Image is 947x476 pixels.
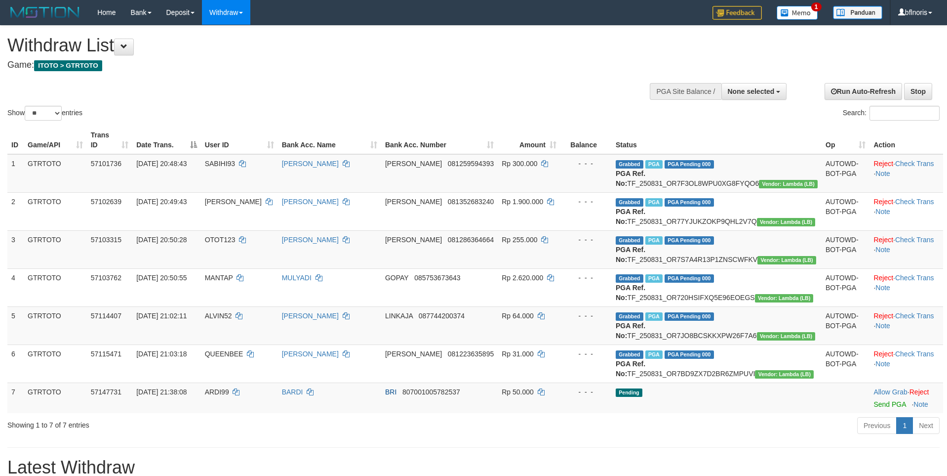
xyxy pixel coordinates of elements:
a: Note [913,400,928,408]
button: None selected [721,83,787,100]
td: TF_250831_OR7BD9ZX7D2BR6ZMPUVI [612,345,822,383]
a: Check Trans [895,274,934,282]
span: OTOT123 [205,236,236,244]
span: BRI [385,388,396,396]
span: Vendor URL: https://dashboard.q2checkout.com/secure [755,294,814,303]
span: Rp 64.000 [502,312,534,320]
span: Copy 081352683240 to clipboard [448,198,494,206]
a: Check Trans [895,312,934,320]
a: Run Auto-Refresh [825,83,902,100]
b: PGA Ref. No: [616,208,645,225]
span: ARDI99 [205,388,229,396]
span: [DATE] 20:48:43 [136,160,187,168]
span: · [873,388,909,396]
a: Next [912,417,940,434]
span: ALVIN52 [205,312,232,320]
span: Rp 1.900.000 [502,198,543,206]
span: 1 [811,2,822,11]
span: QUEENBEE [205,350,243,358]
td: 2 [7,192,24,230]
span: [DATE] 21:38:08 [136,388,187,396]
span: Grabbed [616,274,643,283]
a: MULYADI [282,274,312,282]
span: [DATE] 20:49:43 [136,198,187,206]
span: LINKAJA [385,312,413,320]
th: Amount: activate to sort column ascending [498,126,560,154]
b: PGA Ref. No: [616,170,645,187]
span: PGA Pending [665,236,714,245]
span: Grabbed [616,198,643,207]
div: - - - [564,273,608,283]
div: - - - [564,235,608,245]
span: PGA Pending [665,198,714,207]
td: · · [869,154,943,193]
span: 57103762 [91,274,121,282]
span: Marked by bfljody [645,236,663,245]
span: 57147731 [91,388,121,396]
span: Grabbed [616,312,643,321]
a: Check Trans [895,160,934,168]
a: BARDI [282,388,303,396]
th: Trans ID: activate to sort column ascending [87,126,133,154]
span: Copy 081259594393 to clipboard [448,160,494,168]
span: Marked by bfljody [645,274,663,283]
td: 4 [7,268,24,306]
label: Search: [843,106,940,121]
a: Note [875,170,890,177]
a: Reject [873,350,893,358]
span: Vendor URL: https://dashboard.q2checkout.com/secure [757,218,816,226]
b: PGA Ref. No: [616,246,645,263]
td: AUTOWD-BOT-PGA [822,230,869,268]
th: Action [869,126,943,154]
th: Op: activate to sort column ascending [822,126,869,154]
td: AUTOWD-BOT-PGA [822,192,869,230]
span: 57115471 [91,350,121,358]
span: Marked by bfljody [645,350,663,359]
td: 1 [7,154,24,193]
th: Balance [560,126,612,154]
td: AUTOWD-BOT-PGA [822,345,869,383]
a: 1 [896,417,913,434]
td: · · [869,268,943,306]
div: PGA Site Balance / [650,83,721,100]
td: · [869,383,943,413]
a: Reject [873,198,893,206]
img: MOTION_logo.png [7,5,82,20]
input: Search: [869,106,940,121]
span: [PERSON_NAME] [385,160,442,168]
span: Pending [616,389,642,397]
span: Copy 081286364664 to clipboard [448,236,494,244]
a: Previous [857,417,897,434]
span: Rp 50.000 [502,388,534,396]
span: [PERSON_NAME] [205,198,262,206]
span: Copy 087744200374 to clipboard [419,312,465,320]
span: Grabbed [616,236,643,245]
div: Showing 1 to 7 of 7 entries [7,416,387,430]
td: 3 [7,230,24,268]
td: GTRTOTO [24,345,87,383]
td: · · [869,345,943,383]
th: Date Trans.: activate to sort column descending [132,126,200,154]
span: [PERSON_NAME] [385,198,442,206]
label: Show entries [7,106,82,121]
span: [PERSON_NAME] [385,236,442,244]
td: GTRTOTO [24,154,87,193]
td: TF_250831_OR77YJUKZOKP9QHL2V7Q [612,192,822,230]
span: Vendor URL: https://dashboard.q2checkout.com/secure [755,370,814,379]
span: Rp 300.000 [502,160,537,168]
span: Grabbed [616,350,643,359]
div: - - - [564,311,608,321]
td: GTRTOTO [24,268,87,306]
a: [PERSON_NAME] [282,160,339,168]
h4: Game: [7,60,622,70]
td: 6 [7,345,24,383]
span: [DATE] 21:03:18 [136,350,187,358]
span: [DATE] 20:50:28 [136,236,187,244]
span: Rp 31.000 [502,350,534,358]
span: PGA Pending [665,160,714,169]
span: None selected [728,87,775,95]
a: Check Trans [895,198,934,206]
a: [PERSON_NAME] [282,312,339,320]
td: TF_250831_OR720HSIFXQ5E96EOEGS [612,268,822,306]
div: - - - [564,349,608,359]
